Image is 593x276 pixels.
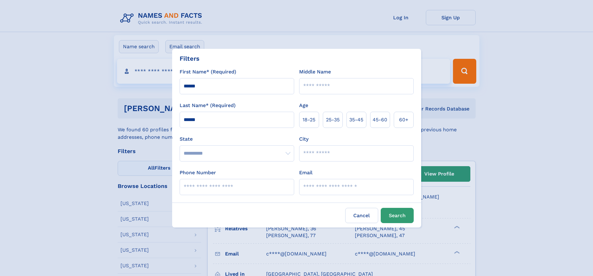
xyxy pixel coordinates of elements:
div: Filters [180,54,200,63]
span: 25‑35 [326,116,340,124]
span: 45‑60 [373,116,387,124]
label: Age [299,102,308,109]
label: First Name* (Required) [180,68,236,76]
label: Phone Number [180,169,216,176]
span: 35‑45 [349,116,363,124]
span: 18‑25 [303,116,315,124]
label: Cancel [345,208,378,223]
label: State [180,135,294,143]
label: Email [299,169,313,176]
label: Last Name* (Required) [180,102,236,109]
span: 60+ [399,116,408,124]
button: Search [381,208,414,223]
label: City [299,135,308,143]
label: Middle Name [299,68,331,76]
